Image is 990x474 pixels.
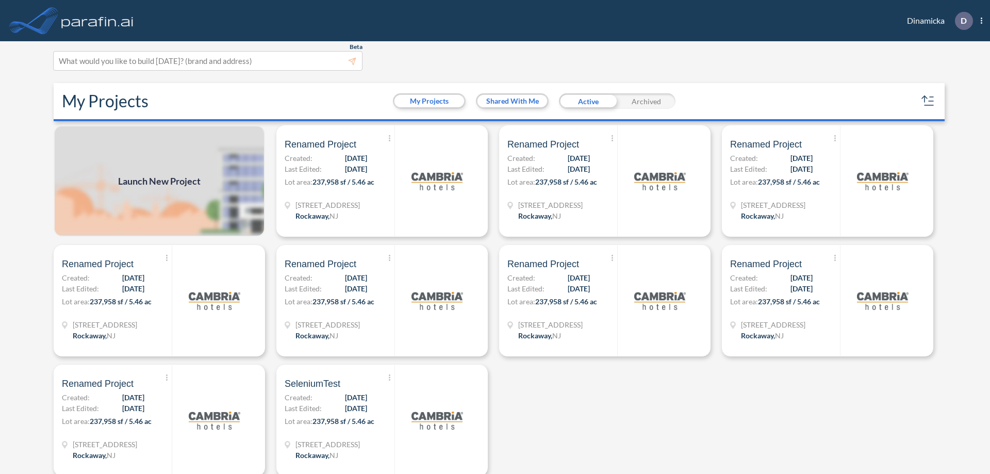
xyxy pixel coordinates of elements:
[295,439,360,450] span: 321 Mt Hope Ave
[518,319,583,330] span: 321 Mt Hope Ave
[295,210,338,221] div: Rockaway, NJ
[730,164,767,174] span: Last Edited:
[285,378,340,390] span: SeleniumTest
[345,403,367,414] span: [DATE]
[568,283,590,294] span: [DATE]
[285,164,322,174] span: Last Edited:
[857,275,909,326] img: logo
[741,200,805,210] span: 321 Mt Hope Ave
[507,153,535,164] span: Created:
[118,174,201,188] span: Launch New Project
[568,272,590,283] span: [DATE]
[285,403,322,414] span: Last Edited:
[285,138,356,151] span: Renamed Project
[741,331,775,340] span: Rockaway ,
[518,331,552,340] span: Rockaway ,
[122,283,144,294] span: [DATE]
[961,16,967,25] p: D
[285,272,312,283] span: Created:
[345,164,367,174] span: [DATE]
[730,272,758,283] span: Created:
[329,451,338,460] span: NJ
[892,12,982,30] div: Dinamicka
[518,210,561,221] div: Rockaway, NJ
[507,177,535,186] span: Lot area:
[54,125,265,237] a: Launch New Project
[122,403,144,414] span: [DATE]
[62,283,99,294] span: Last Edited:
[518,200,583,210] span: 321 Mt Hope Ave
[507,283,544,294] span: Last Edited:
[507,164,544,174] span: Last Edited:
[285,297,312,306] span: Lot area:
[73,330,115,341] div: Rockaway, NJ
[345,283,367,294] span: [DATE]
[568,153,590,164] span: [DATE]
[312,417,374,426] span: 237,958 sf / 5.46 ac
[535,297,597,306] span: 237,958 sf / 5.46 ac
[73,439,137,450] span: 321 Mt Hope Ave
[634,155,686,207] img: logo
[634,275,686,326] img: logo
[62,403,99,414] span: Last Edited:
[295,200,360,210] span: 321 Mt Hope Ave
[477,95,547,107] button: Shared With Me
[411,275,463,326] img: logo
[552,211,561,220] span: NJ
[122,272,144,283] span: [DATE]
[741,211,775,220] span: Rockaway ,
[285,177,312,186] span: Lot area:
[568,164,590,174] span: [DATE]
[295,450,338,461] div: Rockaway, NJ
[122,392,144,403] span: [DATE]
[295,331,329,340] span: Rockaway ,
[295,319,360,330] span: 321 Mt Hope Ave
[411,155,463,207] img: logo
[507,258,579,270] span: Renamed Project
[189,275,240,326] img: logo
[73,319,137,330] span: 321 Mt Hope Ave
[507,297,535,306] span: Lot area:
[507,138,579,151] span: Renamed Project
[345,392,367,403] span: [DATE]
[312,297,374,306] span: 237,958 sf / 5.46 ac
[295,211,329,220] span: Rockaway ,
[775,331,784,340] span: NJ
[730,258,802,270] span: Renamed Project
[107,451,115,460] span: NJ
[90,297,152,306] span: 237,958 sf / 5.46 ac
[285,258,356,270] span: Renamed Project
[758,297,820,306] span: 237,958 sf / 5.46 ac
[741,330,784,341] div: Rockaway, NJ
[107,331,115,340] span: NJ
[73,331,107,340] span: Rockaway ,
[730,177,758,186] span: Lot area:
[285,153,312,164] span: Created:
[73,451,107,460] span: Rockaway ,
[790,283,813,294] span: [DATE]
[285,392,312,403] span: Created:
[62,417,90,426] span: Lot area:
[741,210,784,221] div: Rockaway, NJ
[617,93,675,109] div: Archived
[518,211,552,220] span: Rockaway ,
[730,283,767,294] span: Last Edited:
[295,451,329,460] span: Rockaway ,
[730,138,802,151] span: Renamed Project
[189,395,240,446] img: logo
[62,378,134,390] span: Renamed Project
[350,43,362,51] span: Beta
[62,272,90,283] span: Created:
[62,258,134,270] span: Renamed Project
[775,211,784,220] span: NJ
[559,93,617,109] div: Active
[790,272,813,283] span: [DATE]
[345,272,367,283] span: [DATE]
[790,164,813,174] span: [DATE]
[54,125,265,237] img: add
[62,392,90,403] span: Created:
[730,297,758,306] span: Lot area:
[73,450,115,461] div: Rockaway, NJ
[90,417,152,426] span: 237,958 sf / 5.46 ac
[329,331,338,340] span: NJ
